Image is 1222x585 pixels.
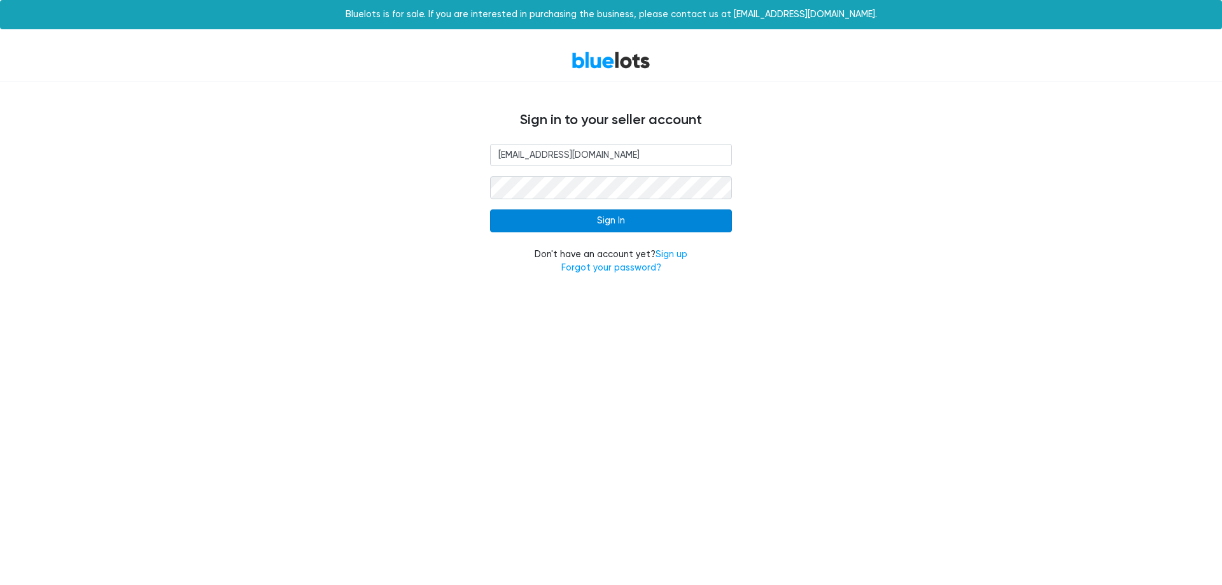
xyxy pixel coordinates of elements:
[490,248,732,275] div: Don't have an account yet?
[561,262,661,273] a: Forgot your password?
[490,144,732,167] input: Email
[229,112,993,129] h4: Sign in to your seller account
[656,249,687,260] a: Sign up
[572,51,650,69] a: BlueLots
[490,209,732,232] input: Sign In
